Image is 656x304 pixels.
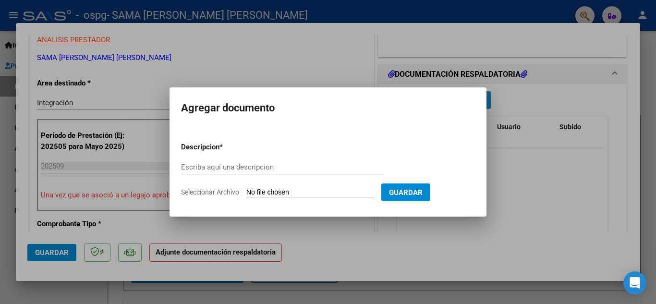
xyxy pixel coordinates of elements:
div: Open Intercom Messenger [623,271,646,294]
button: Guardar [381,183,430,201]
p: Descripcion [181,142,269,153]
span: Seleccionar Archivo [181,188,239,196]
h2: Agregar documento [181,99,475,117]
span: Guardar [389,188,423,197]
